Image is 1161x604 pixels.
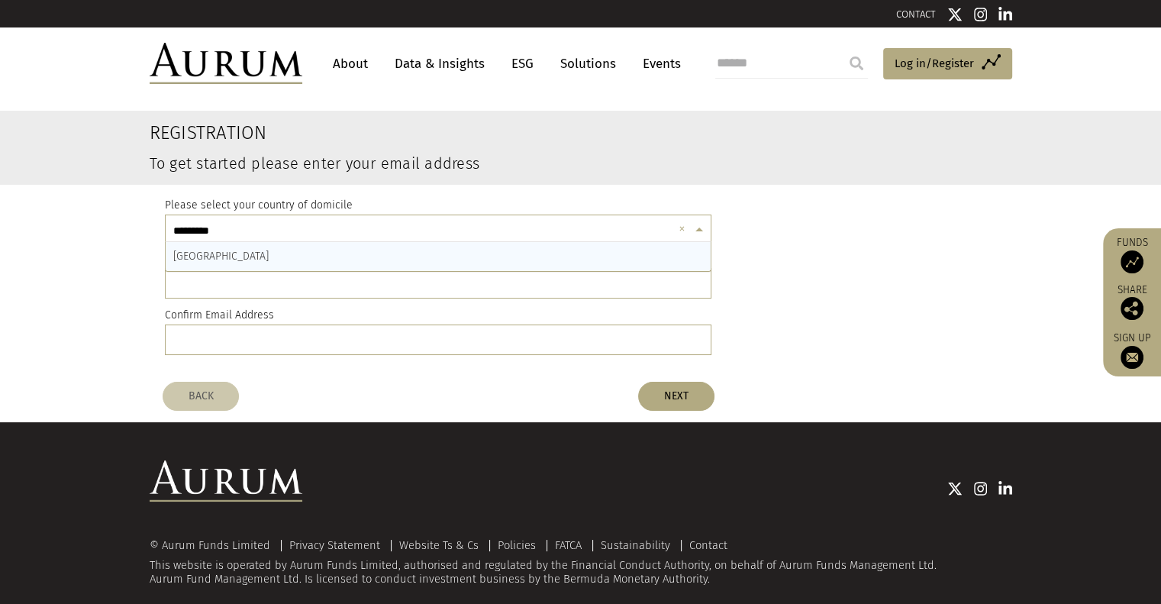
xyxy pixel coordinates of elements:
[601,538,670,552] a: Sustainability
[1121,346,1143,369] img: Sign up to our newsletter
[325,50,376,78] a: About
[165,306,274,325] label: Confirm Email Address
[150,540,278,551] div: © Aurum Funds Limited
[896,8,936,20] a: CONTACT
[498,538,536,552] a: Policies
[883,48,1012,80] a: Log in/Register
[679,221,692,238] span: Clear all
[947,7,963,22] img: Twitter icon
[150,460,302,502] img: Aurum Logo
[947,481,963,496] img: Twitter icon
[553,50,624,78] a: Solutions
[998,481,1012,496] img: Linkedin icon
[150,156,865,171] h3: To get started please enter your email address
[1121,250,1143,273] img: Access Funds
[1111,331,1153,369] a: Sign up
[399,538,479,552] a: Website Ts & Cs
[841,48,872,79] input: Submit
[165,196,353,215] label: Please select your country of domicile
[150,540,1012,586] div: This website is operated by Aurum Funds Limited, authorised and regulated by the Financial Conduc...
[165,241,712,272] ng-dropdown-panel: Options list
[974,481,988,496] img: Instagram icon
[998,7,1012,22] img: Linkedin icon
[635,50,681,78] a: Events
[150,122,865,144] h2: Registration
[638,382,714,411] button: NEXT
[150,43,302,84] img: Aurum
[1111,236,1153,273] a: Funds
[1121,297,1143,320] img: Share this post
[504,50,541,78] a: ESG
[289,538,380,552] a: Privacy Statement
[173,250,269,263] span: [GEOGRAPHIC_DATA]
[555,538,582,552] a: FATCA
[689,538,727,552] a: Contact
[895,54,974,73] span: Log in/Register
[163,382,239,411] button: BACK
[1111,285,1153,320] div: Share
[387,50,492,78] a: Data & Insights
[974,7,988,22] img: Instagram icon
